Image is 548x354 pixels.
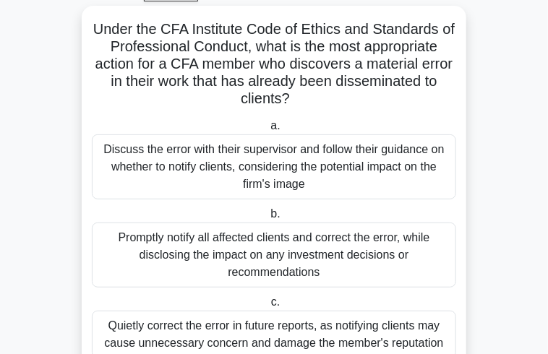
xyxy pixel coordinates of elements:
span: a. [271,119,281,131]
div: Discuss the error with their supervisor and follow their guidance on whether to notify clients, c... [92,134,456,199]
h5: Under the CFA Institute Code of Ethics and Standards of Professional Conduct, what is the most ap... [90,20,458,108]
div: Promptly notify all affected clients and correct the error, while disclosing the impact on any in... [92,223,456,288]
span: c. [271,295,280,308]
span: b. [271,207,281,220]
